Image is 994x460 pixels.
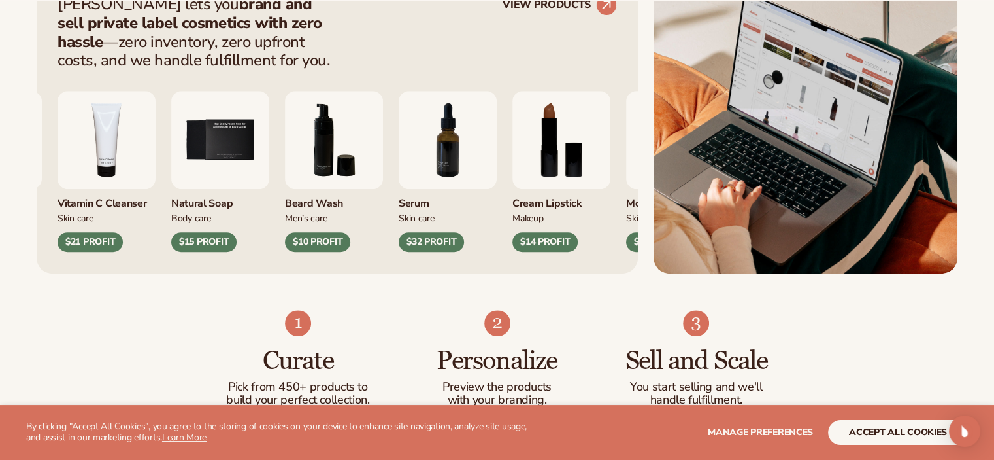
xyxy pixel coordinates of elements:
img: Nature bar of soap. [171,91,269,189]
img: Shopify Image 4 [285,310,311,336]
p: You start selling and we'll [623,381,770,394]
div: Makeup [512,211,610,224]
div: Natural Soap [171,189,269,211]
p: By clicking "Accept All Cookies", you agree to the storing of cookies on your device to enhance s... [26,421,542,444]
div: 6 / 9 [285,91,383,252]
img: Shopify Image 6 [683,310,709,336]
p: with your branding. [423,394,571,407]
div: $15 PROFIT [171,232,237,252]
button: accept all cookies [828,420,968,445]
div: 8 / 9 [512,91,610,252]
div: 4 / 9 [58,91,156,252]
div: $32 PROFIT [399,232,464,252]
div: $21 PROFIT [58,232,123,252]
div: Skin Care [58,211,156,224]
p: handle fulfillment. [623,394,770,407]
div: Beard Wash [285,189,383,211]
p: Pick from 450+ products to build your perfect collection. [225,381,372,407]
h3: Personalize [423,347,571,376]
img: Vitamin c cleanser. [58,91,156,189]
div: Vitamin C Cleanser [58,189,156,211]
img: Shopify Image 5 [484,310,510,336]
span: Manage preferences [708,426,813,438]
img: Collagen and retinol serum. [399,91,497,189]
a: Learn More [162,431,207,444]
p: Preview the products [423,381,571,394]
img: Foaming beard wash. [285,91,383,189]
div: 5 / 9 [171,91,269,252]
div: Body Care [171,211,269,224]
button: Manage preferences [708,420,813,445]
div: 7 / 9 [399,91,497,252]
div: $10 PROFIT [285,232,350,252]
div: Men’s Care [285,211,383,224]
img: Luxury cream lipstick. [512,91,610,189]
div: $35 PROFIT [626,232,691,252]
div: 9 / 9 [626,91,724,252]
div: Skin Care [399,211,497,224]
div: Serum [399,189,497,211]
div: Moisturizer [626,189,724,211]
div: Skin Care [626,211,724,224]
div: $14 PROFIT [512,232,578,252]
div: Cream Lipstick [512,189,610,211]
div: Open Intercom Messenger [949,416,980,447]
h3: Curate [225,347,372,376]
h3: Sell and Scale [623,347,770,376]
img: Moisturizer. [626,91,724,189]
